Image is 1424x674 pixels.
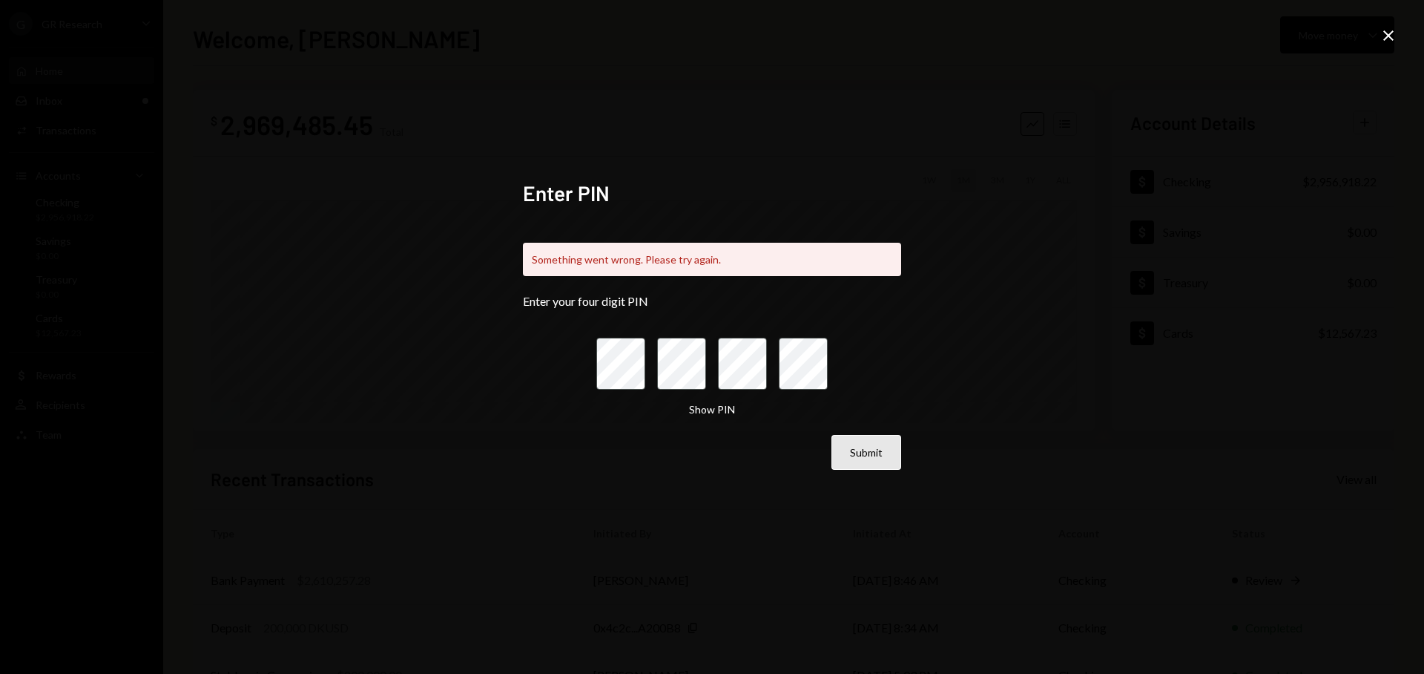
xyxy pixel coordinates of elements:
[718,338,767,390] input: pin code 3 of 4
[523,294,901,308] div: Enter your four digit PIN
[831,435,901,470] button: Submit
[657,338,706,390] input: pin code 2 of 4
[523,179,901,208] h2: Enter PIN
[779,338,828,390] input: pin code 4 of 4
[596,338,645,390] input: pin code 1 of 4
[689,403,735,417] button: Show PIN
[523,243,901,276] div: Something went wrong. Please try again.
